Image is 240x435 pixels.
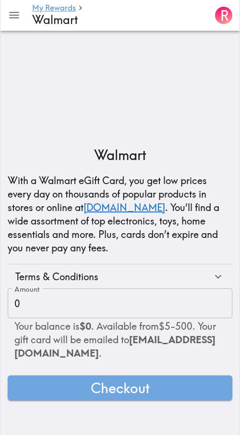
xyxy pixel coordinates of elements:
[211,3,236,28] button: R
[14,284,40,295] label: Amount
[8,375,232,400] button: Checkout
[8,174,232,255] p: With a Walmart eGift Card, you get low prices every day on thousands of popular products in store...
[80,320,91,332] b: $0
[14,334,216,359] span: [EMAIL_ADDRESS][DOMAIN_NAME]
[8,264,232,289] div: Terms & Conditions
[32,13,204,27] h4: Walmart
[220,7,228,24] span: R
[84,201,165,213] a: [DOMAIN_NAME]
[32,4,76,13] a: My Rewards
[94,146,146,164] p: Walmart
[91,378,150,398] span: Checkout
[14,320,216,359] span: Your balance is . Available from $5 - 500 . Your gift card will be emailed to .
[15,270,212,284] div: Terms & Conditions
